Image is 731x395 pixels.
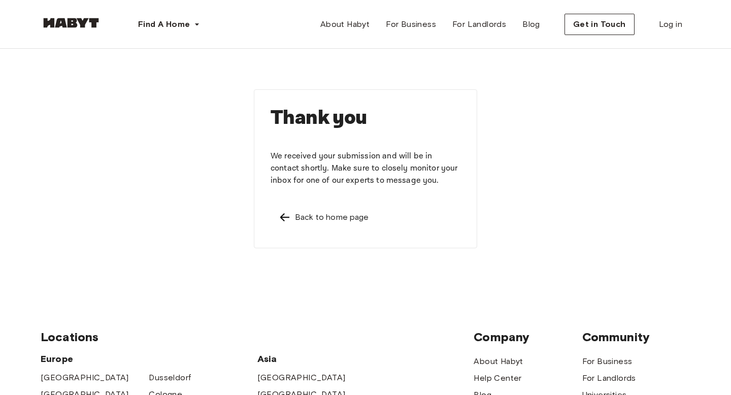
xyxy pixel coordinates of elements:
img: Habyt [41,18,102,28]
a: Log in [651,14,690,35]
a: For Landlords [444,14,514,35]
a: Help Center [474,372,521,384]
span: Europe [41,353,257,365]
a: For Business [378,14,444,35]
p: We received your submission and will be in contact shortly. Make sure to closely monitor your inb... [271,150,460,187]
span: For Landlords [452,18,506,30]
img: Left pointing arrow [279,211,291,223]
a: For Landlords [582,372,636,384]
a: Left pointing arrowBack to home page [271,203,460,232]
h1: Thank you [271,106,460,130]
button: Find A Home [130,14,208,35]
span: Asia [257,353,365,365]
span: Company [474,330,582,345]
span: Get in Touch [573,18,626,30]
button: Get in Touch [564,14,635,35]
span: About Habyt [320,18,370,30]
a: Blog [514,14,548,35]
span: Find A Home [138,18,190,30]
a: Dusseldorf [149,372,191,384]
div: Back to home page [295,211,369,223]
a: [GEOGRAPHIC_DATA] [257,372,346,384]
a: [GEOGRAPHIC_DATA] [41,372,129,384]
span: For Business [386,18,436,30]
span: Community [582,330,690,345]
a: About Habyt [312,14,378,35]
a: For Business [582,355,633,368]
span: Blog [522,18,540,30]
a: About Habyt [474,355,523,368]
span: Locations [41,330,474,345]
span: Log in [659,18,682,30]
